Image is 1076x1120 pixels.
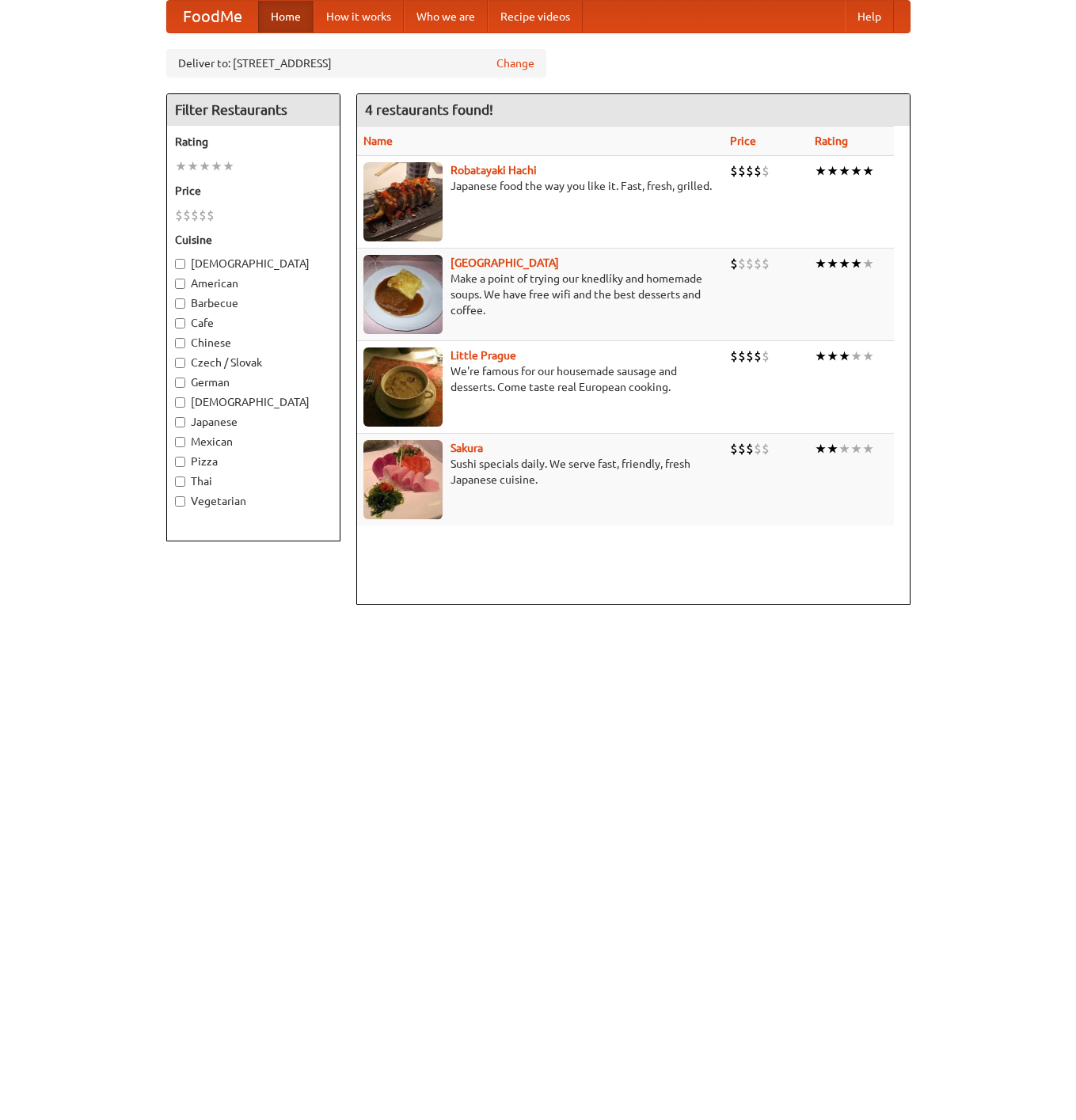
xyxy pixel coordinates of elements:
[363,271,718,318] p: Make a point of trying our knedlíky and homemade soups. We have free wifi and the best desserts a...
[175,207,183,224] li: $
[730,135,756,147] a: Price
[363,178,718,194] p: Japanese food the way you like it. Fast, fresh, grilled.
[838,440,850,457] li: ★
[730,440,738,457] li: $
[850,440,862,457] li: ★
[827,255,838,272] li: ★
[746,347,754,365] li: $
[827,440,838,457] li: ★
[838,162,850,180] li: ★
[827,162,838,180] li: ★
[183,207,191,224] li: $
[451,256,559,269] a: [GEOGRAPHIC_DATA]
[175,414,332,430] label: Japanese
[314,1,404,32] a: How it works
[363,456,718,488] p: Sushi specials daily. We serve fast, friendly, fresh Japanese cuisine.
[187,158,199,175] li: ★
[754,347,762,365] li: $
[815,440,827,457] li: ★
[815,255,827,272] li: ★
[827,347,838,365] li: ★
[175,295,332,311] label: Barbecue
[850,162,862,180] li: ★
[191,207,199,224] li: $
[746,162,754,180] li: $
[175,335,332,351] label: Chinese
[762,440,770,457] li: $
[222,158,234,175] li: ★
[363,347,443,427] img: littleprague.jpg
[167,94,340,126] h4: Filter Restaurants
[175,457,185,467] input: Pizza
[175,355,332,370] label: Czech / Slovak
[746,440,754,457] li: $
[175,454,332,469] label: Pizza
[175,279,185,289] input: American
[738,440,746,457] li: $
[730,347,738,365] li: $
[175,134,332,150] h5: Rating
[845,1,894,32] a: Help
[175,232,332,248] h5: Cuisine
[815,135,848,147] a: Rating
[838,347,850,365] li: ★
[167,1,258,32] a: FoodMe
[175,397,185,408] input: [DEMOGRAPHIC_DATA]
[175,476,185,487] input: Thai
[175,437,185,447] input: Mexican
[175,417,185,427] input: Japanese
[762,347,770,365] li: $
[862,347,874,365] li: ★
[175,434,332,450] label: Mexican
[175,394,332,410] label: [DEMOGRAPHIC_DATA]
[175,298,185,309] input: Barbecue
[815,162,827,180] li: ★
[175,496,185,507] input: Vegetarian
[451,442,483,454] a: Sakura
[488,1,583,32] a: Recipe videos
[762,162,770,180] li: $
[850,255,862,272] li: ★
[175,315,332,331] label: Cafe
[175,259,185,269] input: [DEMOGRAPHIC_DATA]
[850,347,862,365] li: ★
[175,318,185,328] input: Cafe
[207,207,215,224] li: $
[404,1,488,32] a: Who we are
[175,493,332,509] label: Vegetarian
[175,358,185,368] input: Czech / Slovak
[211,158,222,175] li: ★
[754,162,762,180] li: $
[451,349,516,362] a: Little Prague
[730,255,738,272] li: $
[754,255,762,272] li: $
[862,162,874,180] li: ★
[199,158,211,175] li: ★
[258,1,314,32] a: Home
[730,162,738,180] li: $
[166,49,546,78] div: Deliver to: [STREET_ADDRESS]
[363,255,443,334] img: czechpoint.jpg
[363,135,393,147] a: Name
[175,378,185,388] input: German
[838,255,850,272] li: ★
[754,440,762,457] li: $
[363,363,718,395] p: We're famous for our housemade sausage and desserts. Come taste real European cooking.
[199,207,207,224] li: $
[496,55,534,71] a: Change
[175,158,187,175] li: ★
[451,164,537,177] b: Robatayaki Hachi
[738,347,746,365] li: $
[175,183,332,199] h5: Price
[365,102,493,117] ng-pluralize: 4 restaurants found!
[175,473,332,489] label: Thai
[862,440,874,457] li: ★
[175,338,185,348] input: Chinese
[815,347,827,365] li: ★
[363,440,443,519] img: sakura.jpg
[363,162,443,241] img: robatayaki.jpg
[738,162,746,180] li: $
